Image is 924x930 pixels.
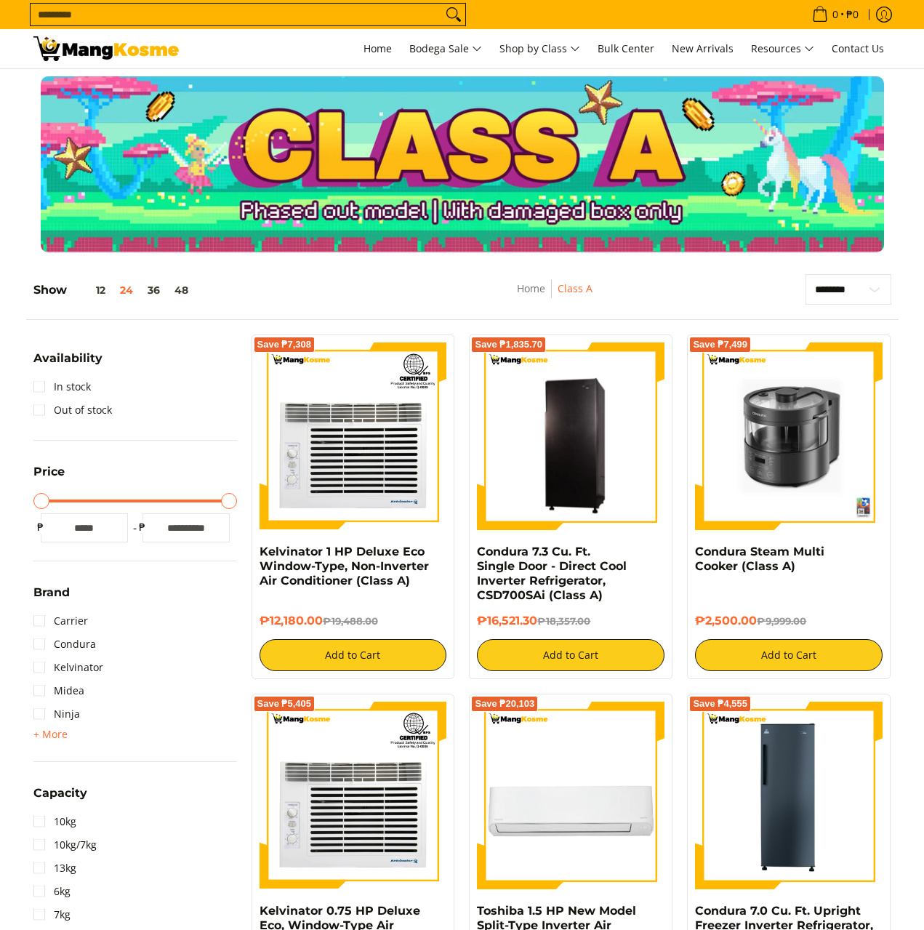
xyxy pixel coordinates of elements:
[33,353,103,364] span: Availability
[693,699,747,708] span: Save ₱4,555
[260,702,447,889] img: Kelvinator 0.75 HP Deluxe Eco, Window-Type Air Conditioner (Class A)
[442,4,465,25] button: Search
[260,342,447,530] img: Kelvinator 1 HP Deluxe Eco Window-Type, Non-Inverter Air Conditioner (Class A)
[33,466,65,478] span: Price
[260,639,447,671] button: Add to Cart
[167,284,196,296] button: 48
[33,398,112,422] a: Out of stock
[427,280,682,313] nav: Breadcrumbs
[672,41,734,55] span: New Arrivals
[695,342,883,530] img: Condura Steam Multi Cooker (Class A)
[492,29,587,68] a: Shop by Class
[356,29,399,68] a: Home
[33,520,48,534] span: ₱
[260,545,429,588] a: Kelvinator 1 HP Deluxe Eco Window-Type, Non-Inverter Air Conditioner (Class A)
[830,9,840,20] span: 0
[33,880,71,903] a: 6kg
[33,679,84,702] a: Midea
[33,656,103,679] a: Kelvinator
[808,7,863,23] span: •
[695,639,883,671] button: Add to Cart
[558,281,592,295] a: Class A
[590,29,662,68] a: Bulk Center
[260,614,447,628] h6: ₱12,180.00
[757,615,806,627] del: ₱9,999.00
[33,726,68,743] summary: Open
[257,699,312,708] span: Save ₱5,405
[113,284,140,296] button: 24
[499,40,580,58] span: Shop by Class
[67,284,113,296] button: 12
[477,545,627,602] a: Condura 7.3 Cu. Ft. Single Door - Direct Cool Inverter Refrigerator, CSD700SAi (Class A)
[744,29,821,68] a: Resources
[33,787,87,799] span: Capacity
[475,699,534,708] span: Save ₱20,103
[135,520,150,534] span: ₱
[33,353,103,375] summary: Open
[33,787,87,810] summary: Open
[475,340,542,349] span: Save ₱1,835.70
[193,29,891,68] nav: Main Menu
[695,614,883,628] h6: ₱2,500.00
[33,833,97,857] a: 10kg/7kg
[33,283,196,297] h5: Show
[402,29,489,68] a: Bodega Sale
[33,466,65,489] summary: Open
[695,545,824,573] a: Condura Steam Multi Cooker (Class A)
[477,345,664,528] img: Condura 7.3 Cu. Ft. Single Door - Direct Cool Inverter Refrigerator, CSD700SAi (Class A)
[323,615,378,627] del: ₱19,488.00
[33,587,70,609] summary: Open
[33,36,179,61] img: Class A | Mang Kosme
[33,810,76,833] a: 10kg
[832,41,884,55] span: Contact Us
[537,615,590,627] del: ₱18,357.00
[751,40,814,58] span: Resources
[33,729,68,740] span: + More
[477,639,664,671] button: Add to Cart
[33,702,80,726] a: Ninja
[33,587,70,598] span: Brand
[664,29,741,68] a: New Arrivals
[140,284,167,296] button: 36
[257,340,312,349] span: Save ₱7,308
[517,281,545,295] a: Home
[33,857,76,880] a: 13kg
[598,41,654,55] span: Bulk Center
[33,609,88,633] a: Carrier
[363,41,392,55] span: Home
[824,29,891,68] a: Contact Us
[844,9,861,20] span: ₱0
[477,614,664,628] h6: ₱16,521.30
[33,903,71,926] a: 7kg
[33,633,96,656] a: Condura
[33,375,91,398] a: In stock
[409,40,482,58] span: Bodega Sale
[477,702,664,889] img: Toshiba 1.5 HP New Model Split-Type Inverter Air Conditioner (Class A)
[693,340,747,349] span: Save ₱7,499
[695,702,883,889] img: Condura 7.0 Cu. Ft. Upright Freezer Inverter Refrigerator, CUF700MNi (Class A)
